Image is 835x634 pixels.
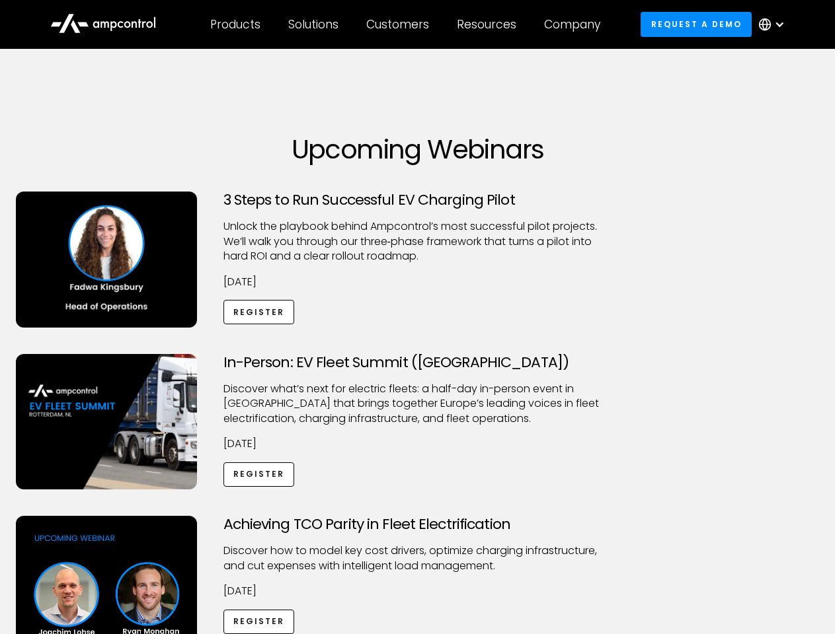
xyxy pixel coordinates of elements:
div: Solutions [288,17,338,32]
h3: Achieving TCO Parity in Fleet Electrification [223,516,612,533]
a: Register [223,300,295,324]
div: Company [544,17,600,32]
p: [DATE] [223,584,612,598]
div: Products [210,17,260,32]
h3: 3 Steps to Run Successful EV Charging Pilot [223,192,612,209]
p: [DATE] [223,275,612,289]
h1: Upcoming Webinars [16,133,820,165]
div: Resources [457,17,516,32]
p: [DATE] [223,437,612,451]
p: Unlock the playbook behind Ampcontrol’s most successful pilot projects. We’ll walk you through ou... [223,219,612,264]
p: ​Discover what’s next for electric fleets: a half-day in-person event in [GEOGRAPHIC_DATA] that b... [223,382,612,426]
h3: In-Person: EV Fleet Summit ([GEOGRAPHIC_DATA]) [223,354,612,371]
div: Customers [366,17,429,32]
a: Request a demo [641,12,752,36]
p: Discover how to model key cost drivers, optimize charging infrastructure, and cut expenses with i... [223,544,612,573]
a: Register [223,610,295,634]
a: Register [223,462,295,487]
